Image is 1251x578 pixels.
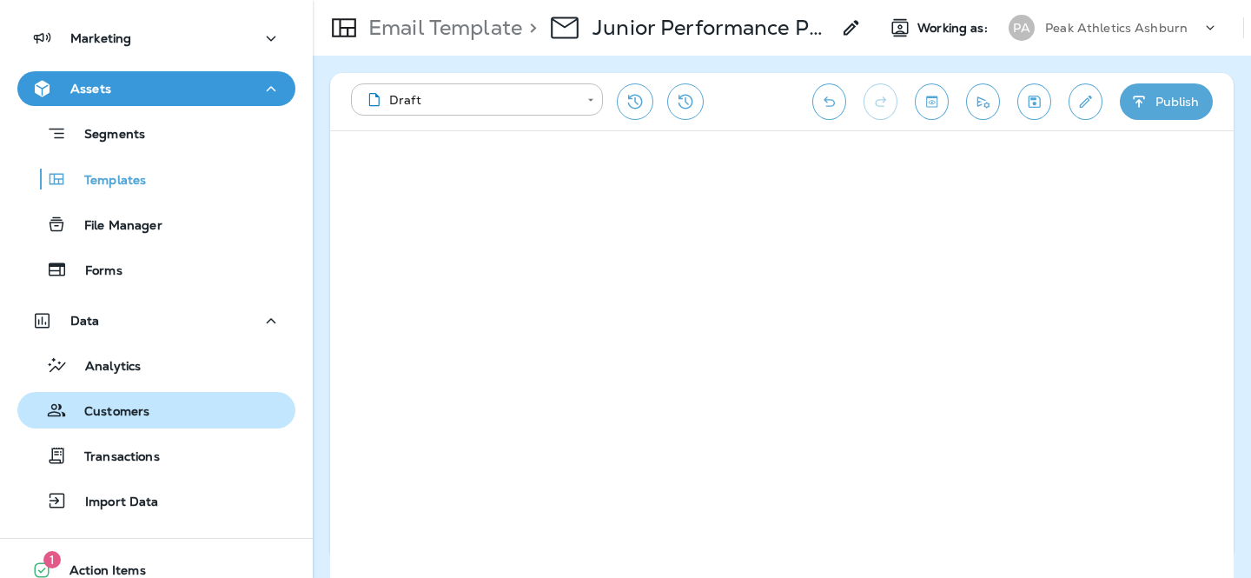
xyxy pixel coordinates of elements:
p: Import Data [68,495,159,511]
button: Transactions [17,437,295,474]
button: File Manager [17,206,295,242]
button: Import Data [17,482,295,519]
p: Assets [70,82,111,96]
div: Draft [363,91,575,109]
p: Customers [67,404,149,421]
p: Junior Performance Program 1 2025 - 8/25 [592,15,831,41]
div: PA [1009,15,1035,41]
p: Data [70,314,100,328]
p: Transactions [67,449,160,466]
button: Customers [17,392,295,429]
button: Forms [17,251,295,288]
p: Templates [67,173,146,189]
span: 1 [43,551,61,568]
button: Templates [17,161,295,197]
button: Undo [812,83,846,120]
button: Edit details [1069,83,1102,120]
p: Analytics [68,359,141,375]
p: Peak Athletics Ashburn [1045,21,1188,35]
button: Segments [17,115,295,152]
button: Data [17,303,295,338]
p: Forms [68,263,122,280]
button: View Changelog [667,83,704,120]
button: Marketing [17,21,295,56]
button: Restore from previous version [617,83,653,120]
span: Working as: [917,21,991,36]
button: Save [1017,83,1051,120]
p: Segments [67,127,145,144]
button: Assets [17,71,295,106]
button: Publish [1120,83,1213,120]
button: Toggle preview [915,83,949,120]
p: Email Template [361,15,522,41]
p: File Manager [67,218,162,235]
p: Marketing [70,31,131,45]
p: > [522,15,537,41]
button: Send test email [966,83,1000,120]
button: Analytics [17,347,295,383]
